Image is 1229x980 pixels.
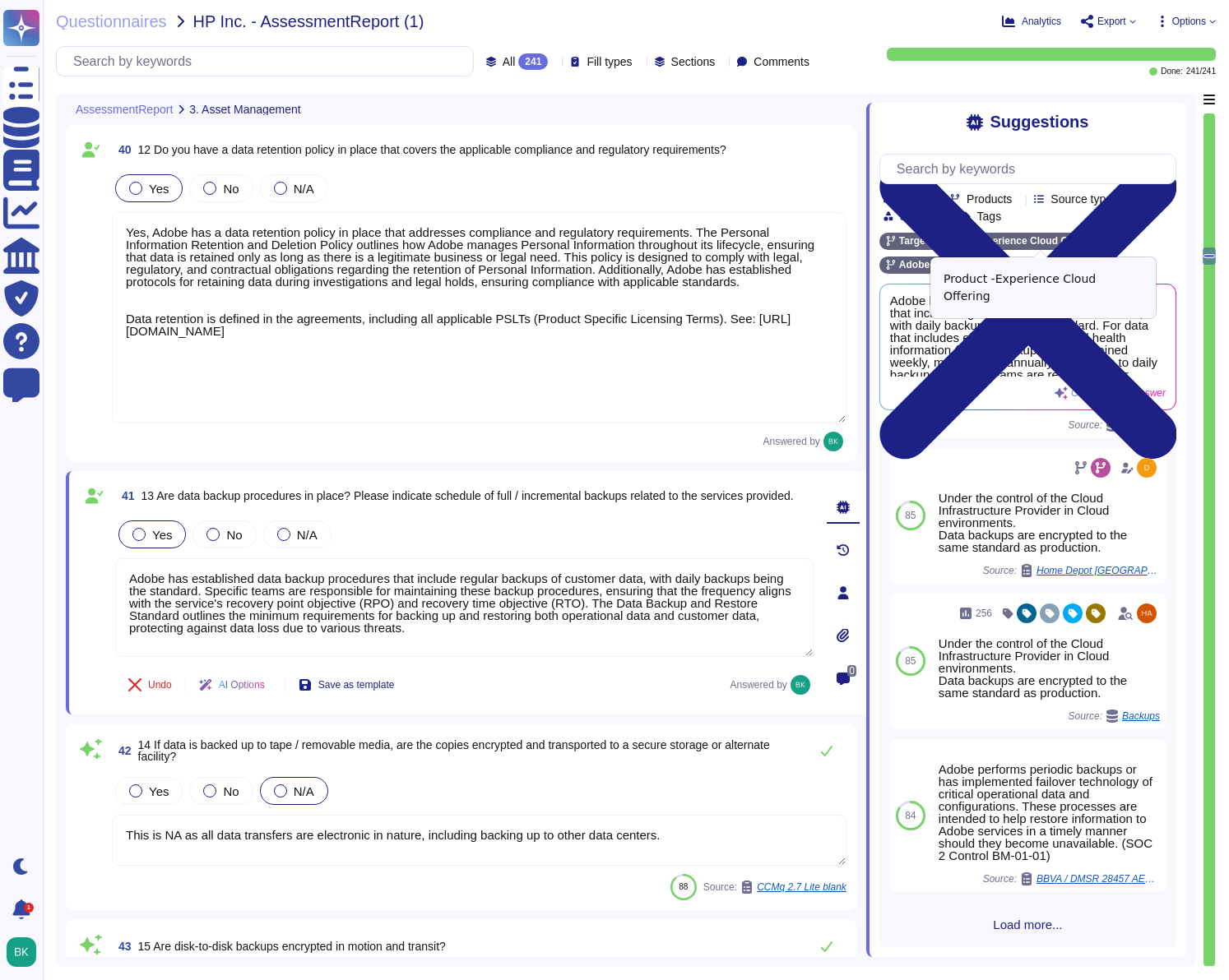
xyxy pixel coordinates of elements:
span: Answered by [730,680,786,690]
span: 85 [905,511,916,520]
span: 40 [112,144,132,155]
img: user [823,432,843,451]
span: N/A [294,182,314,196]
span: Yes [149,784,169,798]
img: user [791,675,810,695]
span: Comments [754,56,809,67]
img: user [1137,458,1157,478]
span: N/A [297,528,318,542]
div: 1 [24,903,34,913]
span: 3. Asset Management [189,104,300,115]
span: 85 [905,656,916,666]
span: N/A [294,784,314,798]
input: Search by keywords [888,155,1176,183]
span: 241 / 241 [1186,67,1216,76]
span: Load more... [879,918,1176,931]
button: Save as template [285,668,408,701]
span: BBVA / DMSR 28457 AEM CS AEP Analytics Target BBVA ADOBE SYSTEMS SOFTWARE Review Plan [ENG] [1037,874,1160,884]
textarea: Yes, Adobe has a data retention policy in place that addresses compliance and regulatory requirem... [112,212,846,423]
span: Home Depot [GEOGRAPHIC_DATA], S. De [PERSON_NAME] De C.V. / THDM SaaS Architecture and Cybersecur... [1037,566,1160,576]
div: Product - Experience Cloud Offering [930,257,1156,318]
span: Sections [671,56,716,67]
span: 43 [112,941,132,952]
span: Source: [983,872,1160,885]
span: Export [1097,16,1126,26]
span: 41 [115,490,135,502]
span: No [223,182,239,196]
span: Yes [149,182,169,196]
span: No [223,784,239,798]
span: Questionnaires [56,13,167,30]
span: Undo [148,680,172,690]
span: 84 [905,811,916,821]
span: Save as template [318,680,395,690]
span: AI Options [219,680,265,690]
span: 0 [847,665,856,677]
span: AssessmentReport [76,104,173,115]
input: Search by keywords [65,47,473,76]
span: 15 Are disk-to-disk backups encrypted in motion and transit? [138,940,446,953]
span: No [226,528,242,542]
span: 42 [112,745,132,756]
button: Undo [115,668,185,701]
span: Source: [983,564,1160,577]
span: Source: [703,881,846,894]
span: Fill types [587,56,632,67]
span: 256 [976,608,992,618]
span: Source: [1069,710,1160,723]
textarea: Adobe has established data backup procedures that include regular backups of customer data, with ... [115,558,814,657]
div: Under the control of the Cloud Infrastructure Provider in Cloud environments. Data backups are en... [939,637,1160,699]
span: Backups [1122,711,1160,721]
div: 241 [518,53,548,70]
span: Yes [152,528,172,542]
span: HP Inc. - AssessmentReport (1) [193,13,424,30]
div: Adobe performs periodic backups or has implemented failover technology of critical operational da... [939,763,1160,862]
textarea: This is NA as all data transfers are electronic in nature, including backing up to other data cen... [112,815,846,866]
button: user [3,934,48,970]
span: All [503,56,516,67]
img: user [7,937,36,967]
span: 14 If data is backed up to tape / removable media, are the copies encrypted and transported to a ... [138,738,770,763]
img: user [1137,603,1157,623]
span: 13 Are data backup procedures in place? Please indicate schedule of full / incremental backups re... [141,489,794,502]
span: Done: [1161,67,1183,76]
div: Under the control of the Cloud Infrastructure Provider in Cloud environments. Data backups are en... [939,492,1160,553]
span: 12 Do you have a data retention policy in place that covers the applicable compliance and regulat... [138,143,726,156]
button: Analytics [1002,15,1061,28]
span: CCMq 2.7 Lite blank [757,882,846,892]
span: Options [1172,16,1206,26]
span: Answered by [763,437,819,446]
span: Analytics [1022,16,1061,26]
span: 88 [679,882,688,891]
